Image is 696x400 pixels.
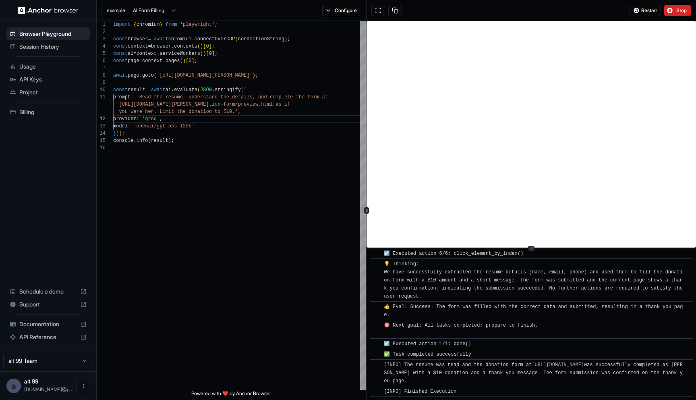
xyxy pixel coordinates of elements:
span: } [113,131,116,136]
div: 5 [97,50,106,57]
span: : [130,94,133,100]
span: result [128,87,145,93]
span: ( [235,36,238,42]
img: Anchor Logo [18,6,79,14]
div: a [6,379,21,393]
span: ) [253,73,255,78]
span: ; [287,36,290,42]
span: 👍 Eval: Success: The form was filled with the correct data and submitted, resulting in a thank yo... [384,304,683,318]
span: , [159,116,162,122]
span: . [133,138,136,144]
span: API Reference [19,333,77,341]
div: 7 [97,65,106,72]
span: Support [19,300,77,308]
span: zhanggq.work@gmail.com [24,386,73,392]
div: 14 [97,130,106,137]
span: [ [206,51,209,56]
span: tion-form/preview.html as if [209,102,290,107]
span: ) [284,36,287,42]
span: Schedule a demo [19,287,77,296]
span: ( [197,44,200,49]
button: Configure [322,5,361,16]
span: = [148,36,151,42]
span: contexts [174,44,197,49]
span: ; [215,51,217,56]
div: 12 [97,115,106,123]
span: [INFO] The resume was read and the donation form at was successfully completed as [PERSON_NAME] w... [384,362,683,384]
span: API Keys [19,75,87,83]
span: chromium [168,36,192,42]
span: context [137,51,157,56]
span: . [162,58,165,64]
span: await [154,36,168,42]
button: Open in full screen [371,5,385,16]
button: Restart [628,5,661,16]
span: ​ [374,250,378,258]
span: provider [113,116,137,122]
div: 13 [97,123,106,130]
span: await [151,87,166,93]
span: ai [166,87,171,93]
div: Session History [6,40,90,53]
span: 'openai/gpt-oss-120b' [133,123,194,129]
span: { [244,87,246,93]
span: [ [203,44,206,49]
span: } [159,22,162,27]
span: ​ [374,260,378,268]
span: from [166,22,177,27]
span: . [139,73,142,78]
span: import [113,22,130,27]
span: 0 [206,44,209,49]
span: ☑️ Executed action 1/1: done() [384,341,471,347]
span: ( [200,51,203,56]
span: goto [142,73,154,78]
span: ( [241,87,244,93]
span: ) [200,44,203,49]
div: 15 [97,137,106,144]
span: ; [255,73,258,78]
div: 16 [97,144,106,152]
div: Project [6,86,90,99]
span: result [151,138,168,144]
span: ) [183,58,186,64]
span: . [212,87,215,93]
span: evaluate [174,87,197,93]
span: connectOverCDP [195,36,235,42]
span: 💡 Thinking: We have successfully extracted the resume details (name, email, phone) and used them ... [384,261,686,299]
span: 0 [188,58,191,64]
span: ​ [374,303,378,311]
span: ; [215,22,217,27]
span: 0 [209,51,212,56]
div: 8 [97,72,106,79]
div: Billing [6,106,90,119]
span: 'Read the resume, understand the details, and comp [137,94,282,100]
span: Billing [19,108,87,116]
span: . [191,36,194,42]
button: Stop [664,5,691,16]
button: Open menu [77,379,91,393]
span: = [148,44,151,49]
span: info [137,138,148,144]
span: ] [212,51,215,56]
div: 6 [97,57,106,65]
span: Session History [19,43,87,51]
span: ​ [374,387,378,396]
span: : [137,116,139,122]
div: 11 [97,94,106,101]
span: ( [154,73,157,78]
span: = [139,58,142,64]
div: Browser Playground [6,27,90,40]
span: ] [209,44,212,49]
span: page [128,58,139,64]
span: ) [203,51,206,56]
div: 1 [97,21,106,28]
span: [URL][DOMAIN_NAME][PERSON_NAME] [119,102,209,107]
span: browser [128,36,148,42]
span: ✅ Task completed successfully [384,352,471,357]
span: . [157,51,159,56]
span: JSON [200,87,212,93]
span: pages [166,58,180,64]
span: [ [186,58,188,64]
span: ] [191,58,194,64]
span: ; [195,58,197,64]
